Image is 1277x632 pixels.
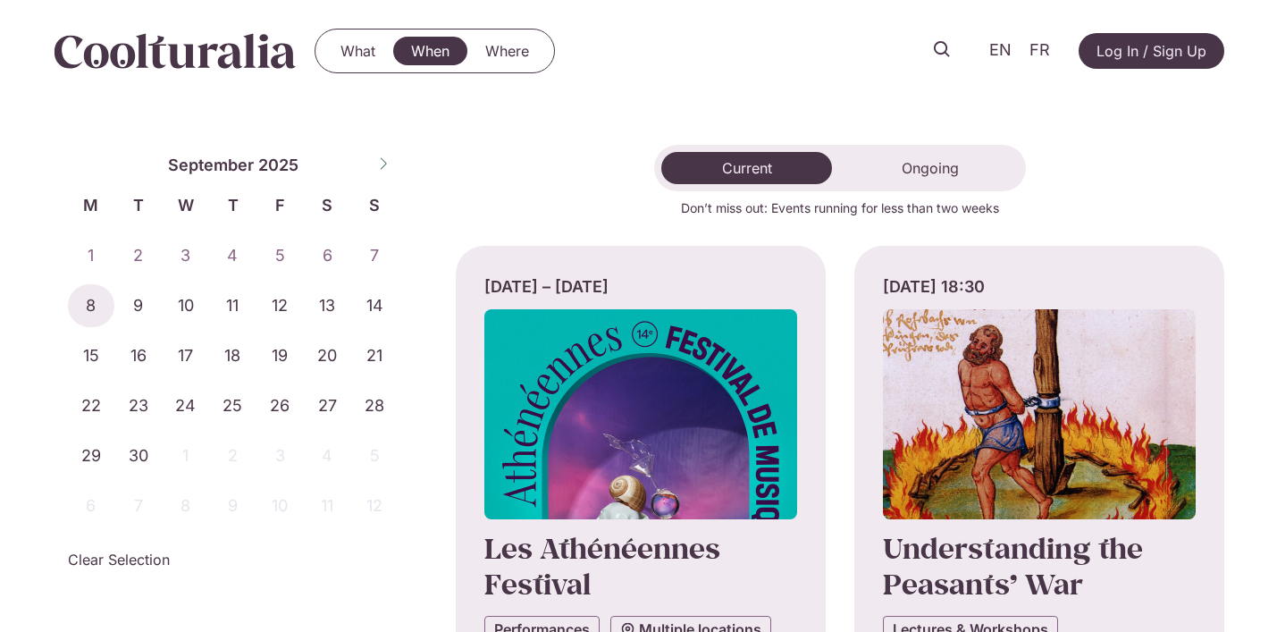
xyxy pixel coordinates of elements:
[351,434,399,477] span: October 5, 2025
[209,485,256,527] span: October 9, 2025
[256,334,304,377] span: September 19, 2025
[162,284,209,327] span: September 10, 2025
[162,434,209,477] span: October 1, 2025
[351,384,399,427] span: September 28, 2025
[114,193,162,217] span: T
[256,384,304,427] span: September 26, 2025
[484,274,797,299] div: [DATE] – [DATE]
[114,434,162,477] span: September 30, 2025
[304,334,351,377] span: September 20, 2025
[68,193,115,217] span: M
[456,198,1224,217] p: Don’t miss out: Events running for less than two weeks
[902,159,959,177] span: Ongoing
[162,193,209,217] span: W
[1021,38,1059,63] a: FR
[114,485,162,527] span: October 7, 2025
[304,234,351,277] span: September 6, 2025
[162,485,209,527] span: October 8, 2025
[209,234,256,277] span: September 4, 2025
[304,384,351,427] span: September 27, 2025
[258,153,298,177] span: 2025
[883,529,1143,603] a: Understanding the Peasants’ War
[484,529,720,603] a: Les Athénéennes Festival
[162,384,209,427] span: September 24, 2025
[722,159,772,177] span: Current
[1096,40,1206,62] span: Log In / Sign Up
[304,193,351,217] span: S
[351,193,399,217] span: S
[467,37,547,65] a: Where
[114,284,162,327] span: September 9, 2025
[351,485,399,527] span: October 12, 2025
[68,485,115,527] span: October 6, 2025
[209,384,256,427] span: September 25, 2025
[162,234,209,277] span: September 3, 2025
[114,234,162,277] span: September 2, 2025
[209,284,256,327] span: September 11, 2025
[351,284,399,327] span: September 14, 2025
[883,274,1196,299] div: [DATE] 18:30
[114,334,162,377] span: September 16, 2025
[68,334,115,377] span: September 15, 2025
[304,434,351,477] span: October 4, 2025
[980,38,1021,63] a: EN
[209,193,256,217] span: T
[256,193,304,217] span: F
[256,485,304,527] span: October 10, 2025
[68,284,115,327] span: September 8, 2025
[323,37,393,65] a: What
[209,434,256,477] span: October 2, 2025
[256,434,304,477] span: October 3, 2025
[484,309,797,519] img: Coolturalia - Les Athénéennes Festival
[351,234,399,277] span: September 7, 2025
[1029,41,1050,60] span: FR
[256,234,304,277] span: September 5, 2025
[989,41,1012,60] span: EN
[68,384,115,427] span: September 22, 2025
[883,309,1196,519] img: Coolturalia - How to Understand the Peasant War ?
[114,384,162,427] span: September 23, 2025
[209,334,256,377] span: September 18, 2025
[351,334,399,377] span: September 21, 2025
[68,549,170,570] a: Clear Selection
[68,434,115,477] span: September 29, 2025
[304,284,351,327] span: September 13, 2025
[304,485,351,527] span: October 11, 2025
[256,284,304,327] span: September 12, 2025
[68,234,115,277] span: September 1, 2025
[393,37,467,65] a: When
[168,153,254,177] span: September
[323,37,547,65] nav: Menu
[162,334,209,377] span: September 17, 2025
[1079,33,1224,69] a: Log In / Sign Up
